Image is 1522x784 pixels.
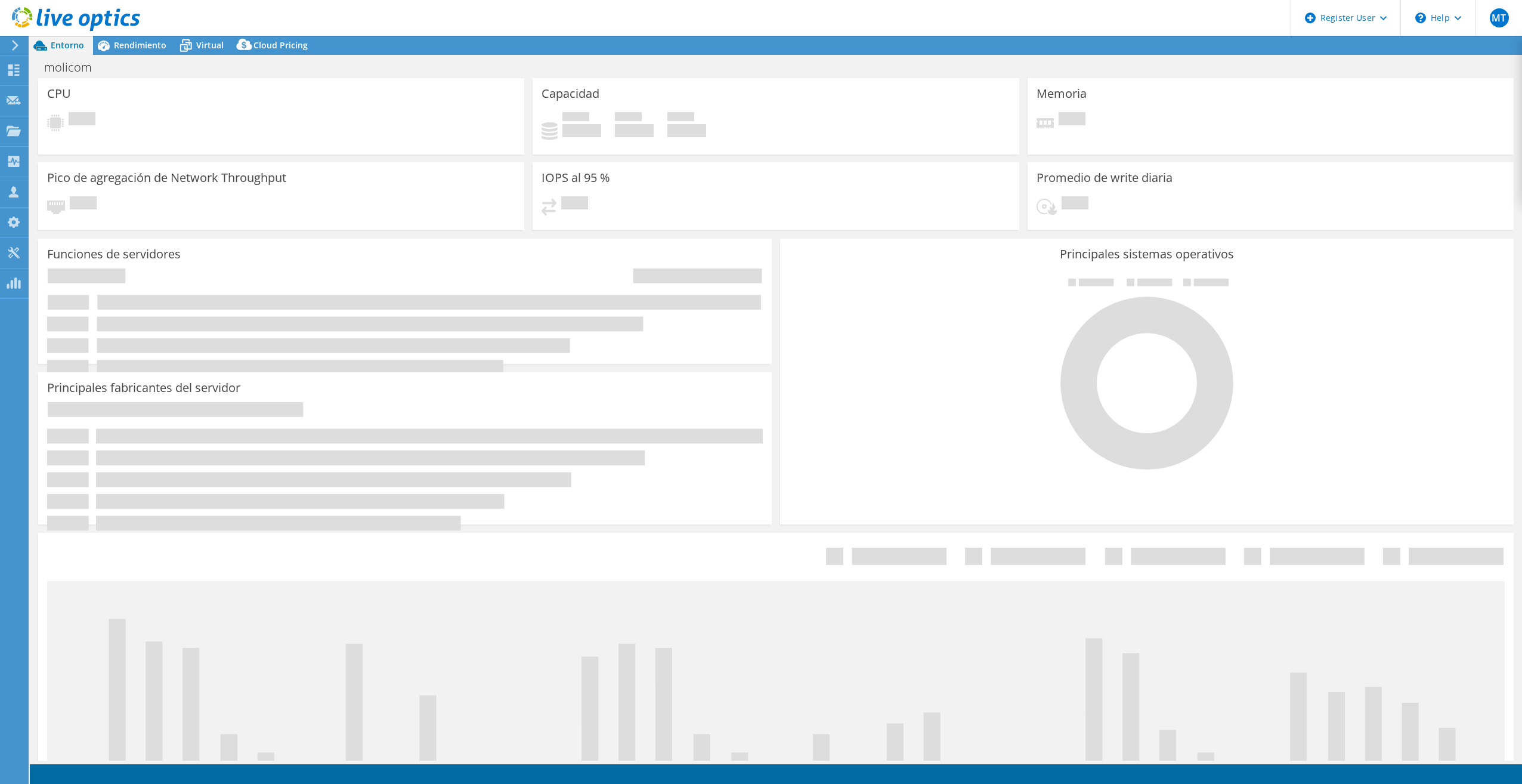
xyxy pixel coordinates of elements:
span: Rendimiento [114,39,166,51]
h4: 0 GiB [562,124,601,137]
h3: Funciones de servidores [47,248,181,261]
span: Total [667,112,694,124]
span: Pendiente [1059,112,1085,128]
h4: 0 GiB [667,124,706,137]
span: Libre [615,112,642,124]
h4: 0 GiB [615,124,654,137]
svg: \n [1415,13,1426,23]
span: Pendiente [69,112,95,128]
span: Entorno [51,39,84,51]
span: Pendiente [70,196,97,212]
h3: CPU [47,87,71,100]
h3: Capacidad [542,87,599,100]
h3: Principales fabricantes del servidor [47,381,240,394]
h3: Memoria [1037,87,1087,100]
span: Cloud Pricing [253,39,308,51]
h3: Principales sistemas operativos [789,248,1505,261]
span: Virtual [196,39,224,51]
h1: molicom [39,61,110,74]
span: Pendiente [1062,196,1088,212]
h3: Promedio de write diaria [1037,171,1173,184]
span: Used [562,112,589,124]
span: Pendiente [561,196,588,212]
h3: Pico de agregación de Network Throughput [47,171,286,184]
h3: IOPS al 95 % [542,171,610,184]
span: MT [1490,8,1509,27]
